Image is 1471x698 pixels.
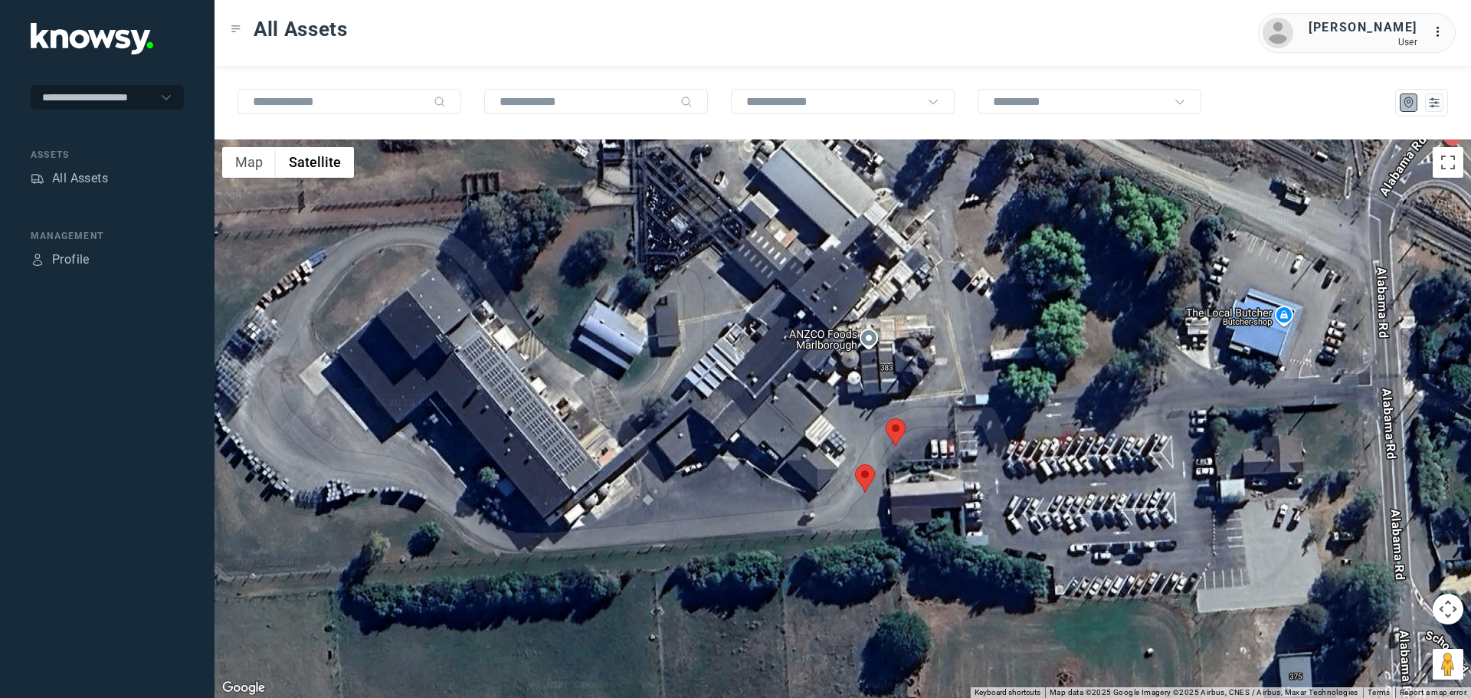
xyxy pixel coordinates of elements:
[1433,649,1463,680] button: Drag Pegman onto the map to open Street View
[1433,23,1451,44] div: :
[218,678,269,698] img: Google
[680,96,693,108] div: Search
[1400,688,1466,696] a: Report a map error
[1433,147,1463,178] button: Toggle fullscreen view
[1263,18,1293,48] img: avatar.png
[1427,96,1441,110] div: List
[31,172,44,185] div: Assets
[1433,594,1463,624] button: Map camera controls
[31,23,153,54] img: Application Logo
[975,687,1040,698] button: Keyboard shortcuts
[1433,23,1451,41] div: :
[1402,96,1416,110] div: Map
[1050,688,1358,696] span: Map data ©2025 Google Imagery ©2025 Airbus, CNES / Airbus, Maxar Technologies
[1433,26,1449,38] tspan: ...
[1309,37,1417,48] div: User
[31,229,184,243] div: Management
[1309,18,1417,37] div: [PERSON_NAME]
[31,251,90,269] a: ProfileProfile
[52,251,90,269] div: Profile
[31,148,184,162] div: Assets
[1368,688,1391,696] a: Terms (opens in new tab)
[31,253,44,267] div: Profile
[222,147,276,178] button: Show street map
[434,96,446,108] div: Search
[52,169,108,188] div: All Assets
[231,24,241,34] div: Toggle Menu
[276,147,354,178] button: Show satellite imagery
[31,169,108,188] a: AssetsAll Assets
[254,15,348,43] span: All Assets
[218,678,269,698] a: Open this area in Google Maps (opens a new window)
